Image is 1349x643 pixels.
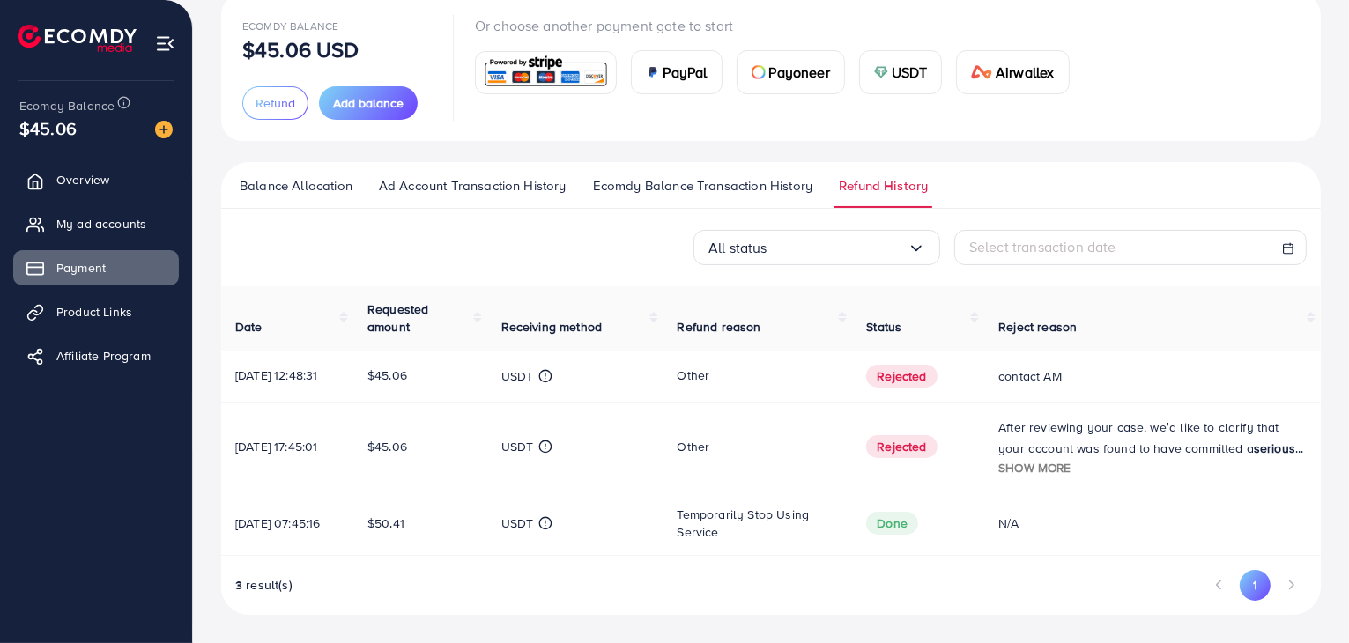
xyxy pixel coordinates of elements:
[256,94,295,112] span: Refund
[998,366,1307,387] p: contact AM
[866,512,918,535] span: Done
[866,365,937,388] span: Rejected
[859,50,943,94] a: cardUSDT
[56,259,106,277] span: Payment
[1274,564,1336,630] iframe: Chat
[19,115,77,141] span: $45.06
[678,506,810,541] span: Temporarily stop using service
[501,436,534,457] p: USDT
[475,15,1084,36] p: Or choose another payment gate to start
[242,18,338,33] span: Ecomdy Balance
[693,230,940,265] div: Search for option
[971,65,992,79] img: card
[737,50,845,94] a: cardPayoneer
[475,51,617,94] a: card
[501,318,603,336] span: Receiving method
[18,25,137,52] img: logo
[13,338,179,373] a: Affiliate Program
[501,366,534,387] p: USDT
[367,514,404,532] span: $50.41
[235,318,263,336] span: Date
[319,86,418,120] button: Add balance
[13,162,179,197] a: Overview
[155,33,175,54] img: menu
[13,250,179,285] a: Payment
[13,294,179,329] a: Product Links
[593,176,812,196] span: Ecomdy Balance Transaction History
[956,50,1069,94] a: cardAirwallex
[998,514,1019,532] span: N/A
[379,176,567,196] span: Ad Account Transaction History
[969,237,1116,256] span: Select transaction date
[240,176,352,196] span: Balance Allocation
[235,438,317,455] span: [DATE] 17:45:01
[242,86,308,120] button: Refund
[56,347,151,365] span: Affiliate Program
[501,513,534,534] p: USDT
[56,215,146,233] span: My ad accounts
[235,366,317,384] span: [DATE] 12:48:31
[998,459,1071,476] span: Show more
[998,417,1307,459] p: After reviewing your case, we’d like to clarify that your account was found to have committed a o...
[752,65,766,79] img: card
[708,234,767,262] span: All status
[998,318,1077,336] span: Reject reason
[56,171,109,188] span: Overview
[866,435,937,458] span: Rejected
[1204,570,1307,600] ul: Pagination
[333,94,404,112] span: Add balance
[56,303,132,321] span: Product Links
[481,54,611,92] img: card
[367,438,407,455] span: $45.06
[631,50,723,94] a: cardPayPal
[235,576,293,594] span: 3 result(s)
[769,62,830,83] span: Payoneer
[874,65,888,79] img: card
[13,206,179,241] a: My ad accounts
[367,300,428,336] span: Requested amount
[678,318,761,336] span: Refund reason
[678,366,710,384] span: Other
[1240,570,1271,600] button: Go to page 1
[19,97,115,115] span: Ecomdy Balance
[839,176,928,196] span: Refund History
[663,62,708,83] span: PayPal
[892,62,928,83] span: USDT
[367,366,407,384] span: $45.06
[646,65,660,79] img: card
[242,39,359,60] p: $45.06 USD
[235,514,320,532] span: [DATE] 07:45:16
[767,234,908,262] input: Search for option
[678,438,710,455] span: Other
[155,121,173,138] img: image
[996,62,1054,83] span: Airwallex
[866,318,901,336] span: Status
